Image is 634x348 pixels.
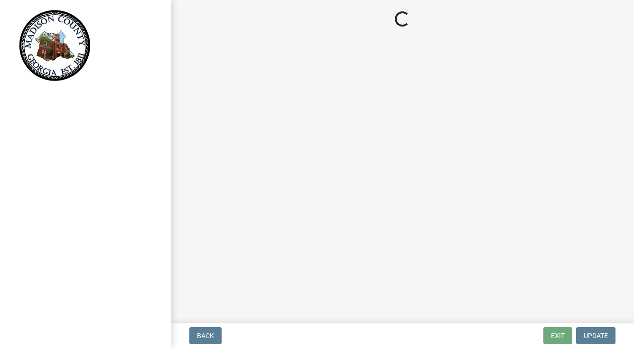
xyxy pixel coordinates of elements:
[197,332,214,339] span: Back
[19,10,91,81] img: Madison County, Georgia
[576,327,615,344] button: Update
[189,327,222,344] button: Back
[584,332,608,339] span: Update
[543,327,572,344] button: Exit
